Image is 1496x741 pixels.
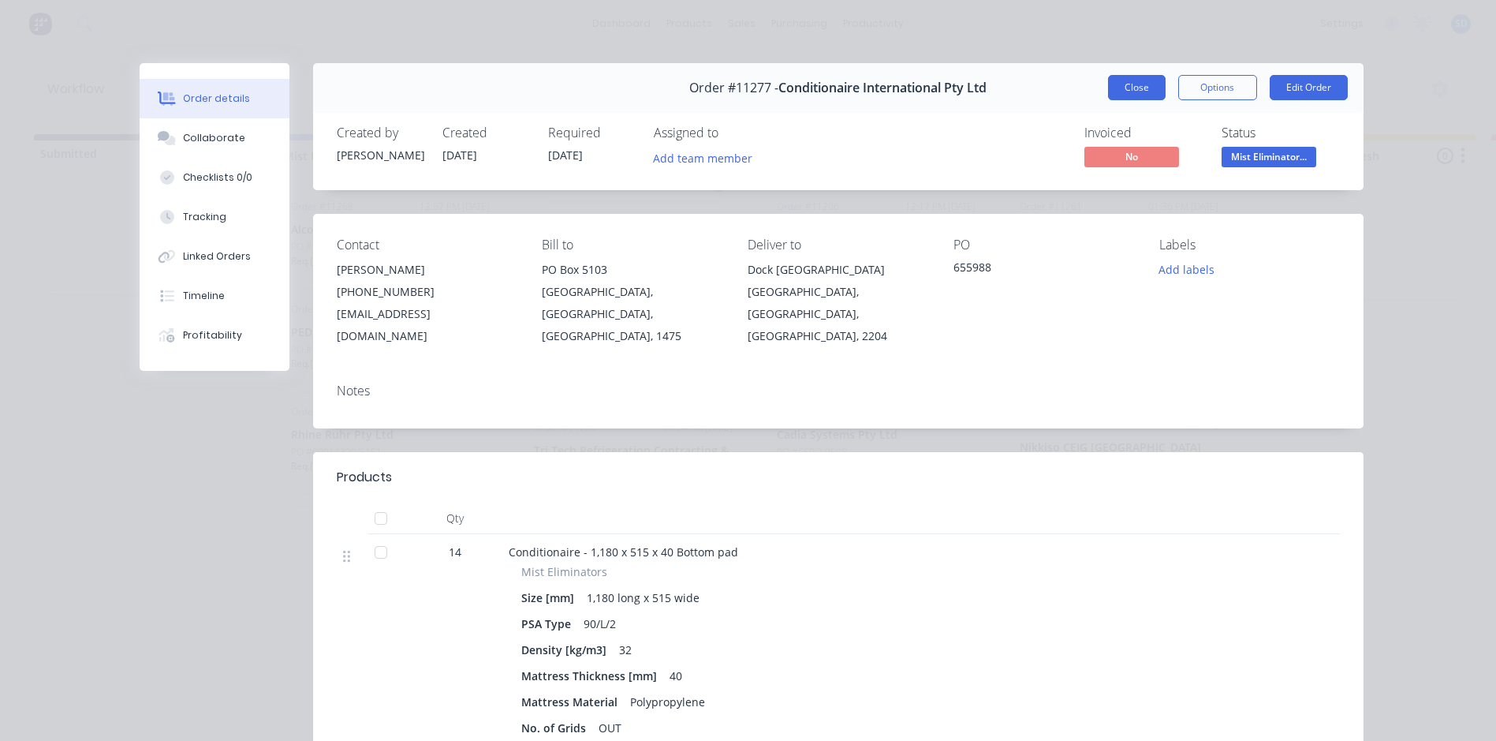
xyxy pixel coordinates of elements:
div: Dock [GEOGRAPHIC_DATA][GEOGRAPHIC_DATA], [GEOGRAPHIC_DATA], [GEOGRAPHIC_DATA], 2204 [748,259,928,347]
div: Order details [183,92,250,106]
span: No [1084,147,1179,167]
div: 1,180 long x 515 wide [580,586,706,609]
button: Linked Orders [140,237,289,276]
div: PO [953,238,1134,253]
button: Close [1108,75,1166,100]
div: Qty [408,503,502,534]
div: [PERSON_NAME][PHONE_NUMBER][EMAIL_ADDRESS][DOMAIN_NAME] [337,259,517,347]
div: Bill to [542,238,722,253]
div: No. of Grids [521,717,592,739]
div: Timeline [183,289,225,303]
div: Notes [337,384,1340,399]
div: Mattress Thickness [mm] [521,664,663,687]
div: Checklists 0/0 [183,170,252,185]
div: [PHONE_NUMBER] [337,281,517,303]
div: [GEOGRAPHIC_DATA], [GEOGRAPHIC_DATA], [GEOGRAPHIC_DATA], 2204 [748,281,928,347]
div: 40 [663,664,688,687]
div: Created by [337,125,423,140]
span: Mist Eliminators [521,563,607,580]
div: [EMAIL_ADDRESS][DOMAIN_NAME] [337,303,517,347]
div: Assigned to [654,125,811,140]
button: Timeline [140,276,289,316]
div: Required [548,125,635,140]
div: [PERSON_NAME] [337,147,423,163]
div: PO Box 5103[GEOGRAPHIC_DATA], [GEOGRAPHIC_DATA], [GEOGRAPHIC_DATA], 1475 [542,259,722,347]
button: Checklists 0/0 [140,158,289,197]
button: Add labels [1151,259,1223,280]
div: PSA Type [521,612,577,635]
div: 32 [613,638,638,661]
span: Order #11277 - [689,80,778,95]
div: Created [442,125,529,140]
div: 90/L/2 [577,612,622,635]
div: Invoiced [1084,125,1203,140]
button: Collaborate [140,118,289,158]
button: Options [1178,75,1257,100]
span: [DATE] [442,148,477,163]
span: Conditionaire International Pty Ltd [778,80,987,95]
div: [GEOGRAPHIC_DATA], [GEOGRAPHIC_DATA], [GEOGRAPHIC_DATA], 1475 [542,281,722,347]
span: Mist Eliminator... [1222,147,1316,167]
div: Density [kg/m3] [521,638,613,661]
div: Contact [337,238,517,253]
div: Collaborate [183,131,245,145]
div: Linked Orders [183,249,251,264]
div: Size [mm] [521,586,580,609]
span: [DATE] [548,148,583,163]
div: Dock [GEOGRAPHIC_DATA] [748,259,928,281]
button: Add team member [644,147,760,168]
div: [PERSON_NAME] [337,259,517,281]
button: Tracking [140,197,289,237]
div: Deliver to [748,238,928,253]
button: Order details [140,79,289,118]
div: PO Box 5103 [542,259,722,281]
div: Profitability [183,328,242,342]
div: Products [337,468,392,487]
button: Mist Eliminator... [1222,147,1316,170]
div: OUT [592,717,628,739]
div: Status [1222,125,1340,140]
button: Profitability [140,316,289,355]
div: Labels [1159,238,1340,253]
div: Tracking [183,210,226,224]
div: 655988 [953,259,1134,281]
div: Mattress Material [521,690,624,713]
button: Edit Order [1270,75,1348,100]
span: Conditionaire - 1,180 x 515 x 40 Bottom pad [509,545,738,559]
span: 14 [449,544,461,560]
button: Add team member [654,147,761,168]
div: Polypropylene [624,690,711,713]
